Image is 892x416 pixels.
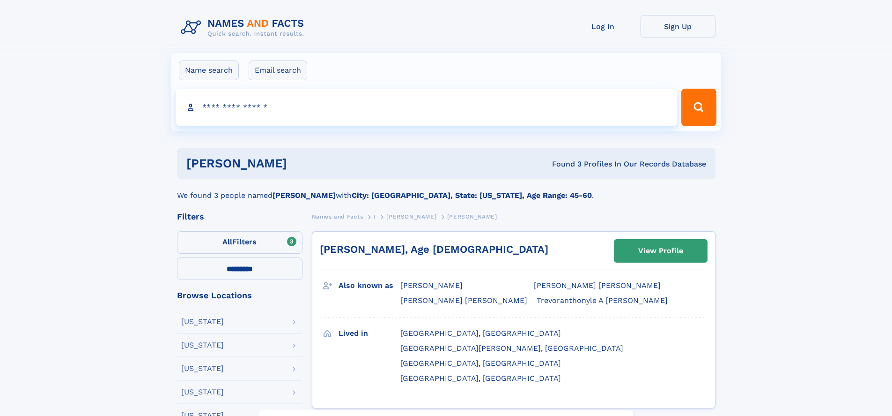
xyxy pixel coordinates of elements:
a: Log In [566,15,641,38]
span: Trevoranthonyle A [PERSON_NAME] [537,296,668,305]
span: I [374,213,376,220]
label: Email search [249,61,307,80]
span: [GEOGRAPHIC_DATA][PERSON_NAME], [GEOGRAPHIC_DATA] [400,344,623,353]
a: [PERSON_NAME] [386,211,436,222]
span: [PERSON_NAME] [PERSON_NAME] [400,296,527,305]
input: search input [176,89,678,126]
h1: [PERSON_NAME] [186,158,420,169]
a: Names and Facts [312,211,363,222]
div: [US_STATE] [181,318,224,325]
span: [GEOGRAPHIC_DATA], [GEOGRAPHIC_DATA] [400,359,561,368]
h3: Lived in [339,325,400,341]
h3: Also known as [339,278,400,294]
button: Search Button [681,89,716,126]
span: [GEOGRAPHIC_DATA], [GEOGRAPHIC_DATA] [400,329,561,338]
img: Logo Names and Facts [177,15,312,40]
div: We found 3 people named with . [177,179,715,201]
div: View Profile [638,240,683,262]
span: [PERSON_NAME] [PERSON_NAME] [534,281,661,290]
a: I [374,211,376,222]
label: Name search [179,61,239,80]
span: [GEOGRAPHIC_DATA], [GEOGRAPHIC_DATA] [400,374,561,383]
b: City: [GEOGRAPHIC_DATA], State: [US_STATE], Age Range: 45-60 [352,191,592,200]
div: Filters [177,212,302,221]
span: [PERSON_NAME] [386,213,436,220]
a: [PERSON_NAME], Age [DEMOGRAPHIC_DATA] [320,243,548,255]
div: Browse Locations [177,291,302,300]
div: Found 3 Profiles In Our Records Database [420,159,706,169]
span: All [222,237,232,246]
div: [US_STATE] [181,388,224,396]
label: Filters [177,231,302,254]
div: [US_STATE] [181,365,224,372]
span: [PERSON_NAME] [447,213,497,220]
div: [US_STATE] [181,341,224,349]
a: View Profile [614,240,707,262]
b: [PERSON_NAME] [273,191,336,200]
a: Sign Up [641,15,715,38]
span: [PERSON_NAME] [400,281,463,290]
